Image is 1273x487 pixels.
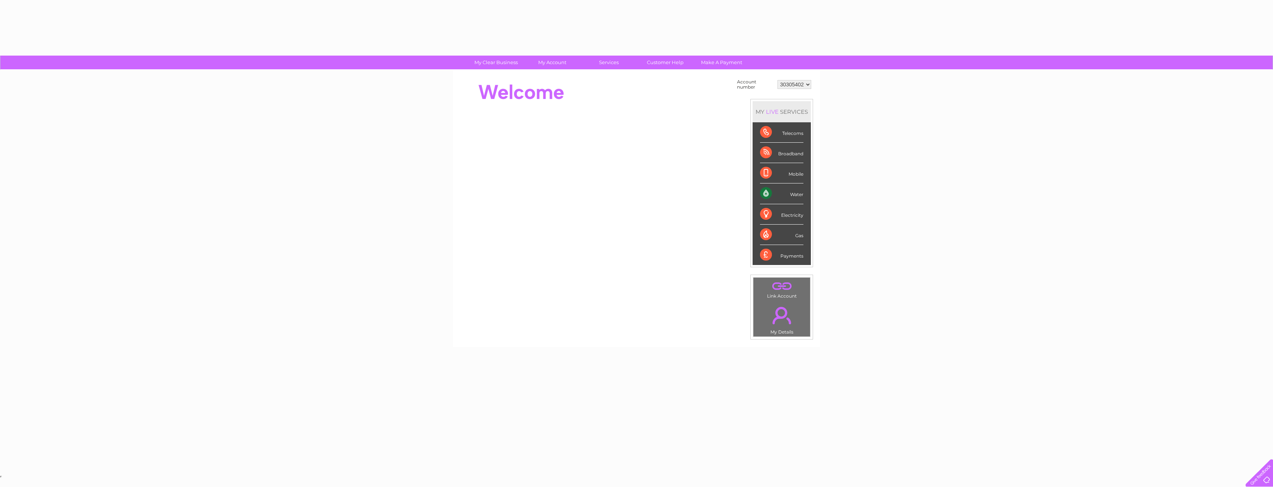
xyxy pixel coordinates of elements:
a: . [755,279,808,292]
a: . [755,302,808,328]
a: Services [578,56,639,69]
div: Gas [760,225,803,245]
td: My Details [753,301,810,337]
div: LIVE [764,108,780,115]
a: My Account [522,56,583,69]
div: Electricity [760,204,803,225]
div: MY SERVICES [753,101,811,122]
a: Make A Payment [691,56,752,69]
div: Mobile [760,163,803,183]
div: Water [760,183,803,204]
a: My Clear Business [466,56,527,69]
div: Broadband [760,143,803,163]
div: Telecoms [760,122,803,143]
a: Customer Help [635,56,696,69]
td: Link Account [753,277,810,301]
div: Payments [760,245,803,265]
td: Account number [735,77,776,92]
